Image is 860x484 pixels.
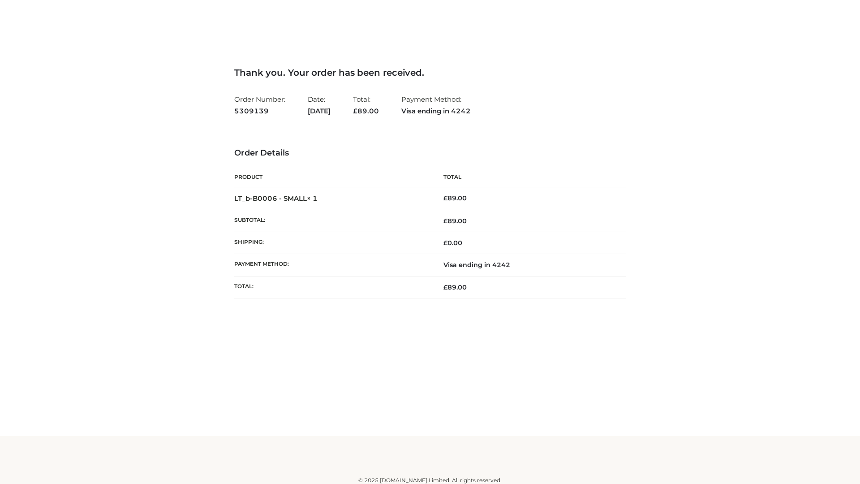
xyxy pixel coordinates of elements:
strong: Visa ending in 4242 [401,105,471,117]
span: 89.00 [443,283,467,291]
li: Order Number: [234,91,285,119]
span: 89.00 [443,217,467,225]
th: Shipping: [234,232,430,254]
bdi: 89.00 [443,194,467,202]
strong: [DATE] [308,105,331,117]
th: Total [430,167,626,187]
li: Payment Method: [401,91,471,119]
th: Product [234,167,430,187]
span: £ [443,194,447,202]
span: 89.00 [353,107,379,115]
bdi: 0.00 [443,239,462,247]
td: Visa ending in 4242 [430,254,626,276]
li: Total: [353,91,379,119]
h3: Order Details [234,148,626,158]
span: £ [443,283,447,291]
h3: Thank you. Your order has been received. [234,67,626,78]
span: £ [443,217,447,225]
strong: 5309139 [234,105,285,117]
th: Payment method: [234,254,430,276]
li: Date: [308,91,331,119]
span: £ [443,239,447,247]
th: Total: [234,276,430,298]
strong: LT_b-B0006 - SMALL [234,194,318,203]
span: £ [353,107,357,115]
th: Subtotal: [234,210,430,232]
strong: × 1 [307,194,318,203]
